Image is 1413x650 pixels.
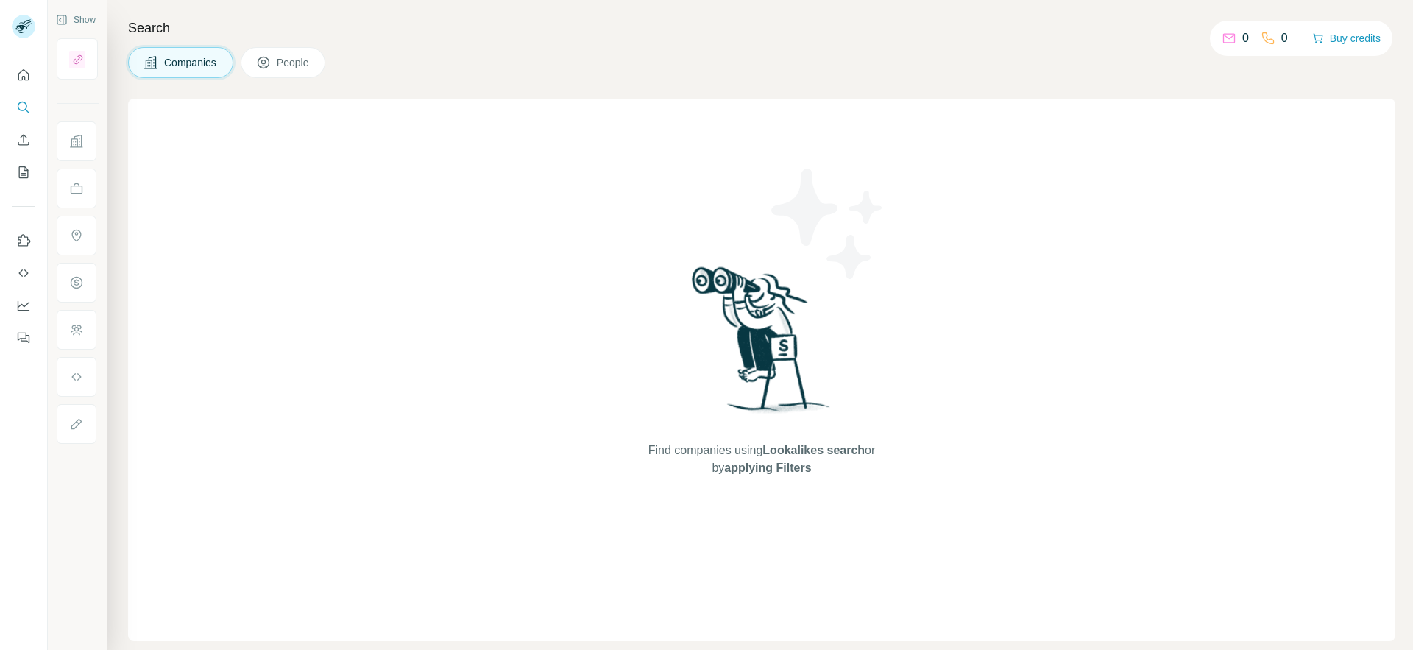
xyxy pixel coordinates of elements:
button: Quick start [12,62,35,88]
button: Buy credits [1312,28,1381,49]
button: Search [12,94,35,121]
button: Use Surfe API [12,260,35,286]
span: Find companies using or by [644,442,879,477]
button: Use Surfe on LinkedIn [12,227,35,254]
button: Feedback [12,325,35,351]
span: applying Filters [724,462,811,474]
button: My lists [12,159,35,186]
button: Show [46,9,106,31]
p: 0 [1242,29,1249,47]
img: Surfe Illustration - Woman searching with binoculars [685,263,838,427]
button: Enrich CSV [12,127,35,153]
span: Lookalikes search [762,444,865,456]
img: Surfe Illustration - Stars [762,158,894,290]
span: Companies [164,55,218,70]
button: Dashboard [12,292,35,319]
span: People [277,55,311,70]
h4: Search [128,18,1395,38]
p: 0 [1281,29,1288,47]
